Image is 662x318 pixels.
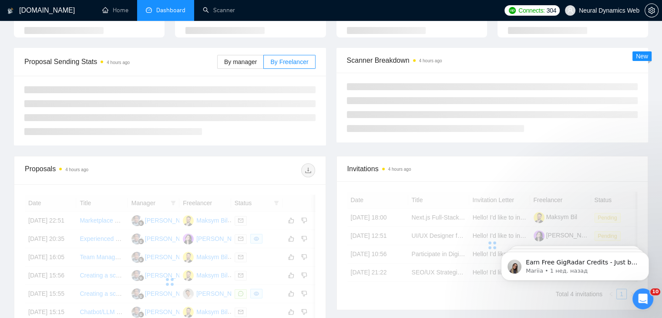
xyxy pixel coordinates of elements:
span: Scanner Breakdown [347,55,638,66]
time: 4 hours ago [388,167,411,172]
a: homeHome [102,7,128,14]
button: setting [645,3,659,17]
span: Dashboard [156,7,185,14]
span: Proposal Sending Stats [24,56,217,67]
span: New [636,53,648,60]
span: By Freelancer [270,58,308,65]
time: 4 hours ago [107,60,130,65]
span: dashboard [146,7,152,13]
iframe: Intercom notifications сообщение [488,233,662,294]
span: 304 [547,6,556,15]
a: setting [645,7,659,14]
time: 4 hours ago [65,167,88,172]
time: 4 hours ago [419,58,442,63]
img: upwork-logo.png [509,7,516,14]
span: Invitations [347,163,638,174]
span: 10 [650,288,660,295]
iframe: Intercom live chat [632,288,653,309]
span: user [567,7,573,14]
span: By manager [224,58,257,65]
a: searchScanner [203,7,235,14]
img: logo [7,4,13,18]
span: Connects: [518,6,544,15]
div: Proposals [25,163,170,177]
